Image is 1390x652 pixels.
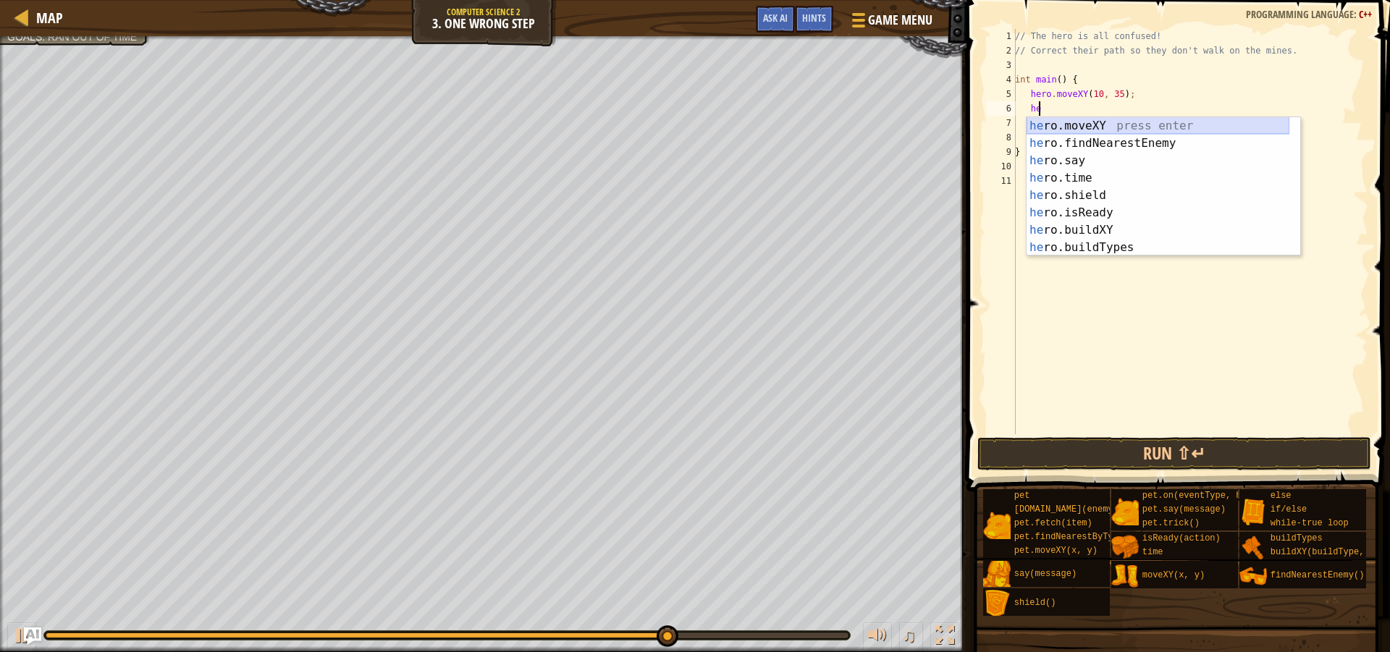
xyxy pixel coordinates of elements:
[7,622,36,652] button: Ctrl + P: Play
[1239,498,1267,525] img: portrait.png
[1271,504,1307,515] span: if/else
[24,627,41,645] button: Ask AI
[987,72,1016,87] div: 4
[1014,518,1092,528] span: pet.fetch(item)
[1014,546,1098,556] span: pet.moveXY(x, y)
[987,29,1016,43] div: 1
[1014,491,1030,501] span: pet
[983,590,1011,617] img: portrait.png
[36,8,63,27] span: Map
[902,625,917,646] span: ♫
[983,561,1011,588] img: portrait.png
[1014,598,1056,608] span: shield()
[1111,498,1139,525] img: portrait.png
[756,6,795,33] button: Ask AI
[1142,570,1205,580] span: moveXY(x, y)
[1359,7,1372,21] span: C++
[1271,533,1323,543] span: buildTypes
[1142,547,1163,557] span: time
[987,130,1016,145] div: 8
[1271,518,1349,528] span: while-true loop
[1271,570,1365,580] span: findNearestEnemy()
[899,622,924,652] button: ♫
[1014,569,1077,579] span: say(message)
[29,8,63,27] a: Map
[987,145,1016,159] div: 9
[841,6,941,40] button: Game Menu
[1142,518,1200,528] span: pet.trick()
[987,116,1016,130] div: 7
[763,11,788,25] span: Ask AI
[930,622,959,652] button: Toggle fullscreen
[863,622,892,652] button: Adjust volume
[1354,7,1359,21] span: :
[1142,491,1278,501] span: pet.on(eventType, handler)
[1271,491,1292,501] span: else
[987,58,1016,72] div: 3
[987,43,1016,58] div: 2
[802,11,826,25] span: Hints
[1111,562,1139,590] img: portrait.png
[987,101,1016,116] div: 6
[868,11,932,30] span: Game Menu
[1142,533,1221,543] span: isReady(action)
[987,87,1016,101] div: 5
[987,159,1016,174] div: 10
[1239,562,1267,590] img: portrait.png
[977,437,1371,470] button: Run ⇧↵
[1246,7,1354,21] span: Programming language
[1239,533,1267,561] img: portrait.png
[1014,504,1119,515] span: [DOMAIN_NAME](enemy)
[1111,533,1139,561] img: portrait.png
[987,174,1016,188] div: 11
[1142,504,1226,515] span: pet.say(message)
[1014,532,1155,542] span: pet.findNearestByType(type)
[983,512,1011,539] img: portrait.png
